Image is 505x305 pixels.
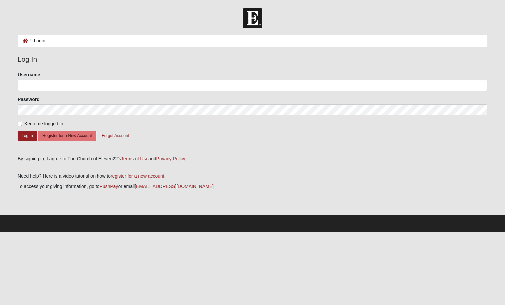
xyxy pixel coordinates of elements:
[18,96,40,103] label: Password
[135,184,214,189] a: [EMAIL_ADDRESS][DOMAIN_NAME]
[243,8,262,28] img: Church of Eleven22 Logo
[18,71,40,78] label: Username
[121,156,148,161] a: Terms of Use
[100,184,118,189] a: PushPay
[18,155,487,162] div: By signing in, I agree to The Church of Eleven22's and .
[111,173,164,179] a: register for a new account
[18,122,22,126] input: Keep me logged in
[18,183,487,190] p: To access your giving information, go to or email
[38,131,96,141] button: Register for a New Account
[28,37,45,44] li: Login
[97,131,133,141] button: Forgot Account
[18,131,37,141] button: Log In
[18,54,487,65] legend: Log In
[18,173,487,180] p: Need help? Here is a video tutorial on how to .
[156,156,185,161] a: Privacy Policy
[24,121,63,126] span: Keep me logged in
